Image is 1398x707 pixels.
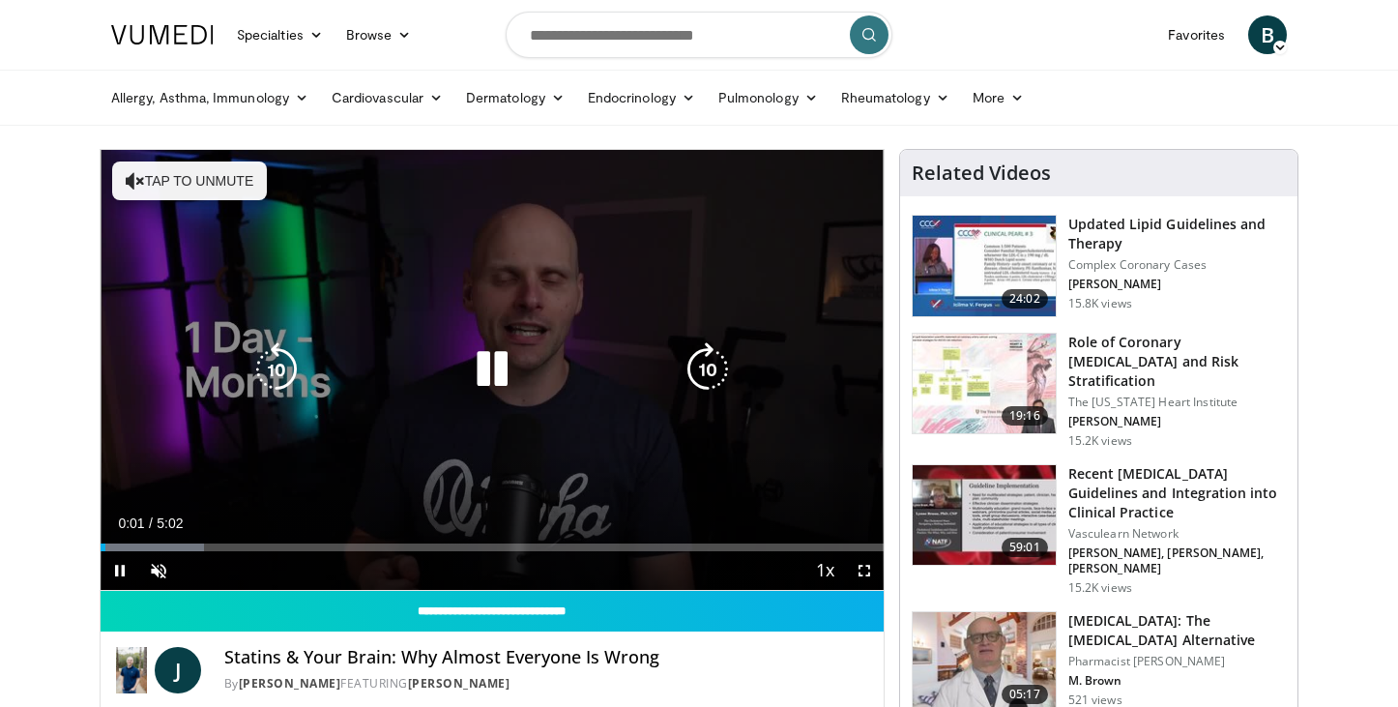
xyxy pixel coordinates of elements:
button: Tap to unmute [112,162,267,200]
img: 1efa8c99-7b8a-4ab5-a569-1c219ae7bd2c.150x105_q85_crop-smart_upscale.jpg [913,334,1056,434]
a: Dermatology [454,78,576,117]
p: [PERSON_NAME] [1068,414,1286,429]
span: 19:16 [1002,406,1048,426]
span: 0:01 [118,516,144,531]
button: Pause [101,551,139,590]
a: Specialties [225,15,335,54]
p: Complex Coronary Cases [1068,257,1286,273]
a: Rheumatology [830,78,961,117]
p: [PERSON_NAME], [PERSON_NAME], [PERSON_NAME] [1068,545,1286,576]
h3: [MEDICAL_DATA]: The [MEDICAL_DATA] Alternative [1068,611,1286,650]
img: VuMedi Logo [111,25,214,44]
p: The [US_STATE] Heart Institute [1068,395,1286,410]
span: 24:02 [1002,289,1048,309]
a: Allergy, Asthma, Immunology [100,78,320,117]
span: 05:17 [1002,685,1048,704]
a: More [961,78,1035,117]
a: J [155,647,201,693]
p: Pharmacist [PERSON_NAME] [1068,654,1286,669]
div: By FEATURING [224,675,868,692]
span: / [149,516,153,531]
p: M. Brown [1068,673,1286,689]
p: [PERSON_NAME] [1068,277,1286,292]
p: 15.2K views [1068,433,1132,449]
a: 59:01 Recent [MEDICAL_DATA] Guidelines and Integration into Clinical Practice Vasculearn Network ... [912,464,1286,596]
p: 15.8K views [1068,296,1132,311]
p: 15.2K views [1068,580,1132,596]
h3: Recent [MEDICAL_DATA] Guidelines and Integration into Clinical Practice [1068,464,1286,522]
h4: Statins & Your Brain: Why Almost Everyone Is Wrong [224,647,868,668]
span: 5:02 [157,516,183,531]
h3: Updated Lipid Guidelines and Therapy [1068,215,1286,253]
button: Fullscreen [845,551,884,590]
img: 77f671eb-9394-4acc-bc78-a9f077f94e00.150x105_q85_crop-smart_upscale.jpg [913,216,1056,316]
h3: Role of Coronary [MEDICAL_DATA] and Risk Stratification [1068,333,1286,391]
button: Playback Rate [806,551,845,590]
button: Unmute [139,551,178,590]
img: Dr. Jordan Rennicke [116,647,147,693]
a: Pulmonology [707,78,830,117]
a: Browse [335,15,423,54]
div: Progress Bar [101,544,884,551]
input: Search topics, interventions [506,12,892,58]
img: 87825f19-cf4c-4b91-bba1-ce218758c6bb.150x105_q85_crop-smart_upscale.jpg [913,465,1056,566]
a: 24:02 Updated Lipid Guidelines and Therapy Complex Coronary Cases [PERSON_NAME] 15.8K views [912,215,1286,317]
a: Cardiovascular [320,78,454,117]
span: 59:01 [1002,538,1048,557]
a: [PERSON_NAME] [408,675,510,692]
video-js: Video Player [101,150,884,591]
p: Vasculearn Network [1068,526,1286,542]
h4: Related Videos [912,162,1051,185]
a: B [1248,15,1287,54]
a: 19:16 Role of Coronary [MEDICAL_DATA] and Risk Stratification The [US_STATE] Heart Institute [PER... [912,333,1286,449]
a: Endocrinology [576,78,707,117]
a: Favorites [1156,15,1237,54]
a: [PERSON_NAME] [239,675,341,692]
